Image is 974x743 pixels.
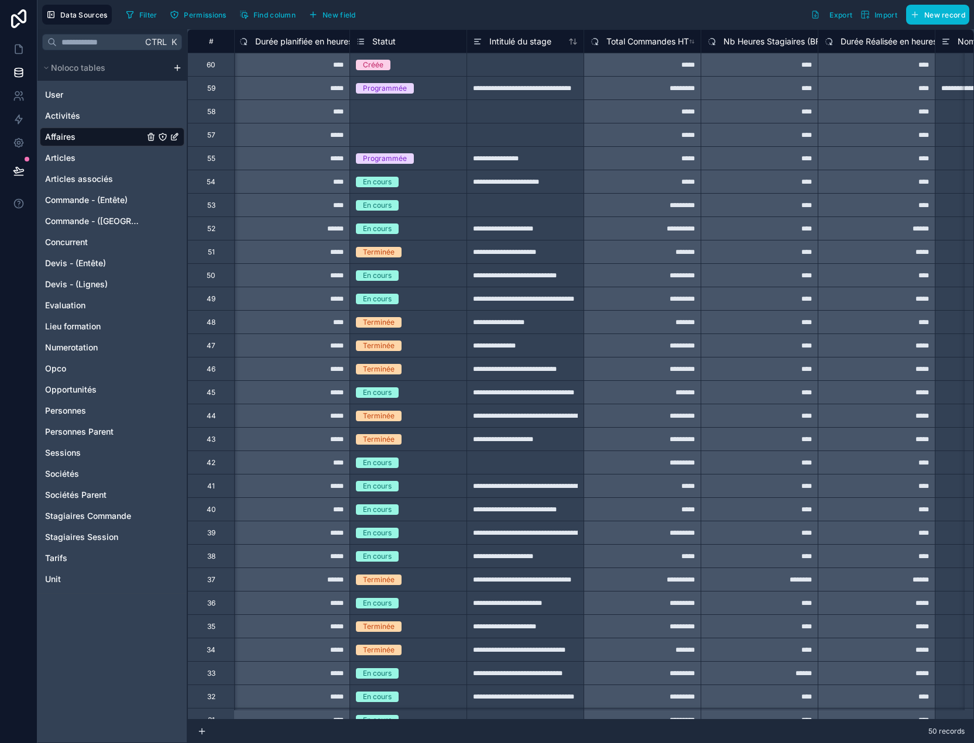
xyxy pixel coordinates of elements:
button: Import [856,5,901,25]
div: Programmée [363,153,407,164]
div: En cours [363,458,392,468]
button: Find column [235,6,300,23]
span: Ctrl [144,35,168,49]
div: En cours [363,481,392,491]
div: 42 [207,458,215,467]
div: En cours [363,200,392,211]
span: Statut [372,36,396,47]
div: Terminée [363,411,395,421]
span: Import [874,11,897,19]
div: 59 [207,84,215,93]
div: 40 [207,505,216,514]
div: Terminée [363,364,395,374]
div: 33 [207,669,215,678]
div: En cours [363,177,392,187]
div: Programmée [363,83,407,94]
span: New record [924,11,965,19]
button: Filter [121,6,162,23]
div: 37 [207,575,215,584]
button: Data Sources [42,5,112,25]
div: Terminée [363,575,395,585]
span: Intitulé du stage [489,36,551,47]
div: 52 [207,224,215,233]
div: 53 [207,201,215,210]
span: New field [323,11,356,19]
div: En cours [363,270,392,281]
div: 36 [207,598,215,608]
div: En cours [363,598,392,608]
span: Durée planifiée en heures [255,36,352,47]
div: Terminée [363,317,395,328]
button: New record [906,5,969,25]
a: Permissions [166,6,235,23]
div: Terminée [363,434,395,445]
div: En cours [363,551,392,562]
div: Créée [363,60,383,70]
span: Permissions [184,11,226,19]
div: En cours [363,294,392,304]
div: Terminée [363,645,395,655]
button: Permissions [166,6,230,23]
span: Filter [139,11,157,19]
button: New field [304,6,360,23]
div: 55 [207,154,215,163]
div: 54 [207,177,215,187]
span: Find column [253,11,296,19]
div: 58 [207,107,215,116]
span: K [170,38,178,46]
div: 43 [207,435,215,444]
div: 60 [207,60,215,70]
div: 32 [207,692,215,701]
div: 39 [207,528,215,538]
a: New record [901,5,969,25]
span: Total Commandes HT [606,36,689,47]
div: 31 [208,716,215,725]
span: Durée Réalisée en heures [841,36,937,47]
div: 50 [207,271,215,280]
button: Export [807,5,856,25]
div: Terminée [363,247,395,257]
div: Terminée [363,340,395,351]
div: En cours [363,668,392,679]
div: 44 [207,411,216,421]
div: En cours [363,528,392,538]
div: En cours [363,715,392,725]
div: 35 [207,622,215,631]
span: Nb Heures Stagiaires (BFP) [723,36,828,47]
div: En cours [363,692,392,702]
span: Data Sources [60,11,108,19]
div: 57 [207,130,215,140]
div: En cours [363,504,392,515]
div: 38 [207,552,215,561]
span: 50 records [928,727,965,736]
div: 47 [207,341,215,350]
div: 49 [207,294,215,304]
div: 51 [208,247,215,257]
div: 48 [207,318,215,327]
div: # [197,37,225,46]
div: 45 [207,388,215,397]
span: Export [829,11,852,19]
div: 46 [207,364,215,374]
div: 34 [207,645,215,655]
div: 41 [207,481,215,491]
div: En cours [363,223,392,234]
div: En cours [363,387,392,398]
div: Terminée [363,621,395,632]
